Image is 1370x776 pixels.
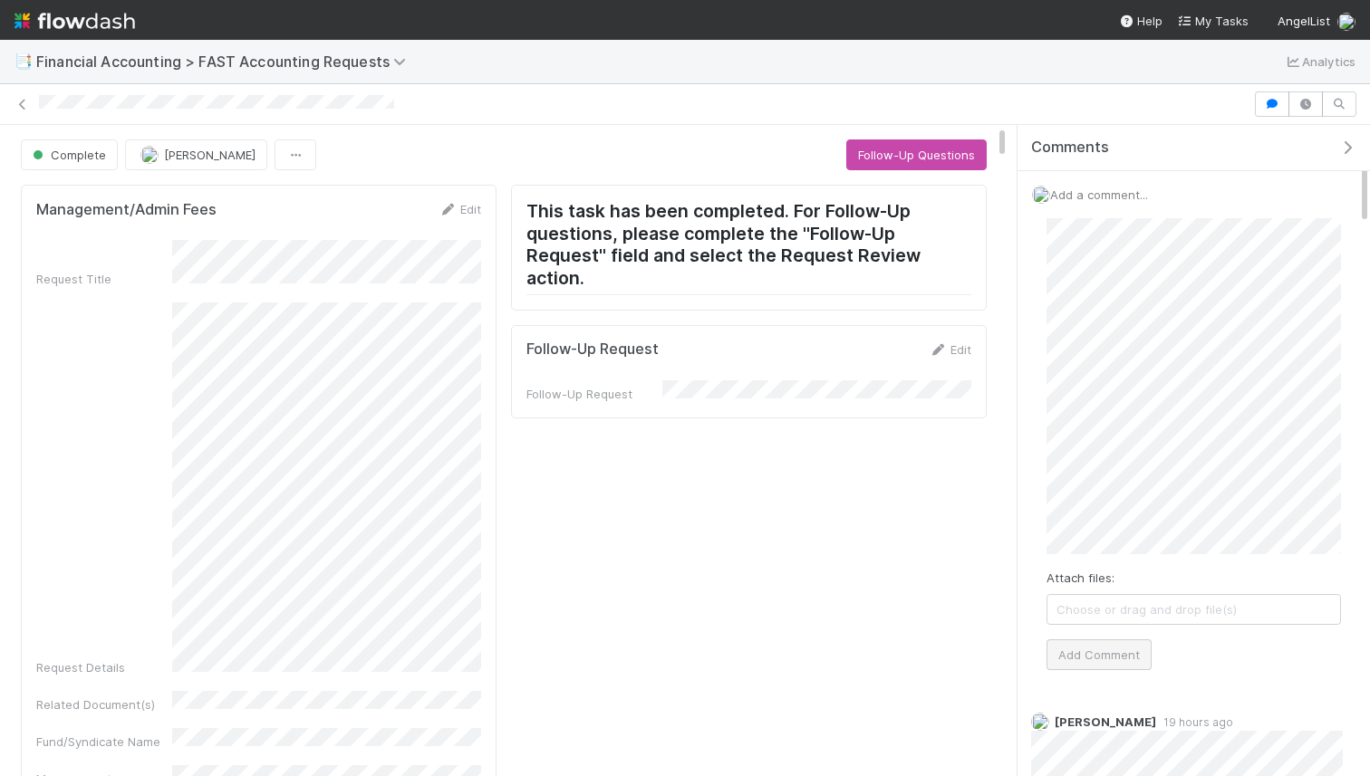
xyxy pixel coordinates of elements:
img: avatar_d2b43477-63dc-4e62-be5b-6fdd450c05a1.png [1032,186,1050,204]
h5: Management/Admin Fees [36,201,217,219]
span: Choose or drag and drop file(s) [1047,595,1340,624]
span: Add a comment... [1050,187,1148,202]
span: AngelList [1278,14,1330,28]
img: avatar_d2b43477-63dc-4e62-be5b-6fdd450c05a1.png [1337,13,1356,31]
button: Add Comment [1047,639,1152,670]
h2: This task has been completed. For Follow-Up questions, please complete the "Follow-Up Request" fi... [526,200,971,294]
div: Help [1119,12,1163,30]
img: avatar_8d06466b-a936-4205-8f52-b0cc03e2a179.png [1031,713,1049,731]
a: Edit [929,342,971,357]
span: [PERSON_NAME] [164,148,256,162]
button: Follow-Up Questions [846,139,987,170]
span: Financial Accounting > FAST Accounting Requests [36,53,415,71]
span: Complete [29,148,106,162]
div: Fund/Syndicate Name [36,733,172,751]
a: Analytics [1284,51,1356,72]
span: 19 hours ago [1156,715,1233,729]
div: Follow-Up Request [526,385,662,403]
div: Related Document(s) [36,695,172,714]
label: Attach files: [1047,569,1114,587]
div: Request Details [36,658,172,676]
h5: Follow-Up Request [526,340,659,359]
span: 📑 [14,53,33,69]
span: Comments [1031,139,1109,157]
span: [PERSON_NAME] [1055,714,1156,729]
button: [PERSON_NAME] [125,139,267,170]
a: Edit [439,202,481,216]
a: My Tasks [1177,12,1249,30]
span: My Tasks [1177,14,1249,28]
img: logo-inverted-e16ddd16eac7371096b0.svg [14,5,135,36]
button: Complete [21,139,118,170]
img: avatar_8d06466b-a936-4205-8f52-b0cc03e2a179.png [140,146,159,164]
div: Request Title [36,270,172,288]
